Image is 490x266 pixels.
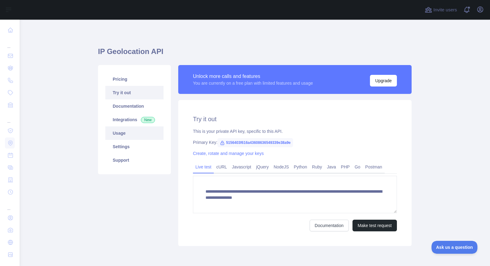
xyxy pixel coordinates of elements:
span: New [141,117,155,123]
div: This is your private API key, specific to this API. [193,128,397,134]
a: NodeJS [271,162,291,172]
div: ... [5,37,15,49]
a: Python [291,162,310,172]
a: Try it out [105,86,164,99]
a: Postman [363,162,385,172]
iframe: Toggle Customer Support [432,241,478,254]
a: Documentation [310,220,349,231]
h1: IP Geolocation API [98,47,412,61]
span: Invite users [433,6,457,13]
a: Integrations New [105,113,164,126]
a: Go [352,162,363,172]
div: ... [5,112,15,124]
a: PHP [338,162,352,172]
a: Usage [105,126,164,140]
a: Java [325,162,339,172]
button: Invite users [424,5,458,15]
button: Make test request [352,220,397,231]
a: Documentation [105,99,164,113]
a: cURL [214,162,229,172]
span: 5156403f616a43608636549339e38a9e [217,138,293,147]
a: Javascript [229,162,254,172]
button: Upgrade [370,75,397,87]
h2: Try it out [193,115,397,123]
a: Settings [105,140,164,153]
a: Create, rotate and manage your keys [193,151,264,156]
a: Live test [193,162,214,172]
a: Ruby [310,162,325,172]
a: Pricing [105,72,164,86]
div: Unlock more calls and features [193,73,313,80]
div: ... [5,199,15,211]
a: Support [105,153,164,167]
a: jQuery [254,162,271,172]
div: You are currently on a free plan with limited features and usage [193,80,313,86]
div: Primary Key: [193,139,397,145]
